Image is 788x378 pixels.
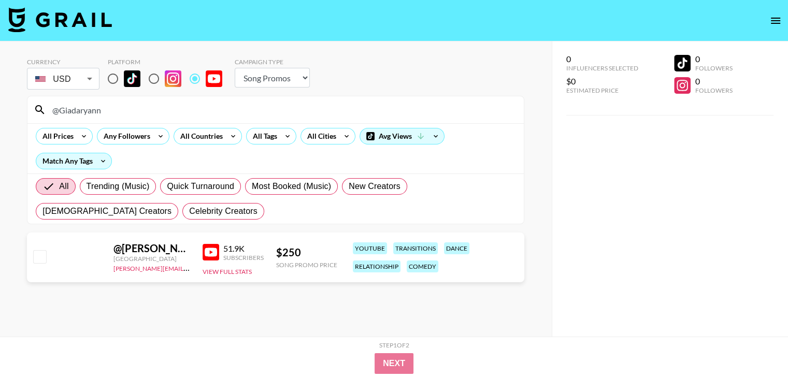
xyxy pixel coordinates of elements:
div: Influencers Selected [566,64,638,72]
div: 0 [695,76,732,86]
button: open drawer [765,10,786,31]
div: Avg Views [360,128,444,144]
span: Quick Turnaround [167,180,234,193]
span: All [59,180,68,193]
span: Celebrity Creators [189,205,257,217]
div: Song Promo Price [276,261,337,269]
img: Instagram [165,70,181,87]
div: USD [29,70,97,88]
div: Match Any Tags [36,153,111,169]
div: $0 [566,76,638,86]
div: dance [444,242,469,254]
div: All Prices [36,128,76,144]
div: $ 250 [276,246,337,259]
div: 51.9K [223,243,264,254]
div: youtube [353,242,387,254]
div: Platform [108,58,231,66]
span: [DEMOGRAPHIC_DATA] Creators [42,205,171,217]
div: Campaign Type [235,58,310,66]
img: YouTube [206,70,222,87]
div: All Cities [301,128,338,144]
a: [PERSON_NAME][EMAIL_ADDRESS][DOMAIN_NAME] [113,263,267,272]
div: Subscribers [223,254,264,261]
div: All Tags [247,128,279,144]
div: relationship [353,260,400,272]
span: Most Booked (Music) [252,180,331,193]
img: Grail Talent [8,7,112,32]
div: Estimated Price [566,86,638,94]
div: Step 1 of 2 [379,341,409,349]
div: transitions [393,242,438,254]
span: New Creators [349,180,400,193]
div: Any Followers [97,128,152,144]
span: Trending (Music) [87,180,150,193]
div: All Countries [174,128,225,144]
div: @ [PERSON_NAME] [113,242,190,255]
div: Currency [27,58,99,66]
div: 0 [566,54,638,64]
div: 0 [695,54,732,64]
div: Followers [695,64,732,72]
div: comedy [407,260,438,272]
div: [GEOGRAPHIC_DATA] [113,255,190,263]
iframe: Drift Widget Chat Controller [736,326,776,366]
button: View Full Stats [203,268,252,275]
button: Next [375,353,413,374]
img: YouTube [203,244,219,260]
input: Search by User Name [46,101,518,118]
div: Followers [695,86,732,94]
img: TikTok [124,70,140,87]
